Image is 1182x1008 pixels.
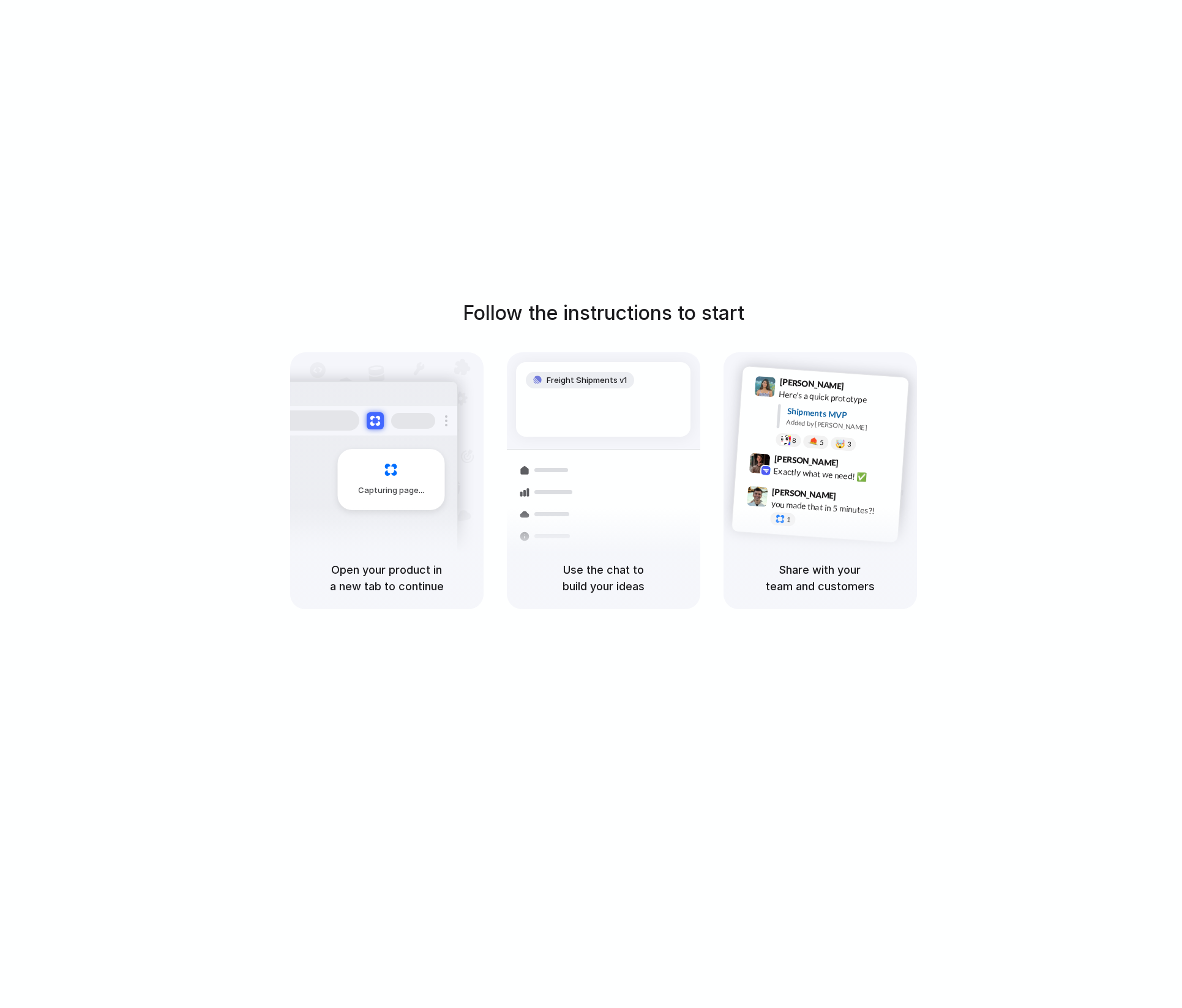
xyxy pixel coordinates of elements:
div: Added by [PERSON_NAME] [786,417,899,434]
span: [PERSON_NAME] [774,451,839,469]
div: Shipments MVP [787,404,900,424]
div: 🤯 [835,439,845,448]
h5: Open your product in a new tab to continue [305,561,469,595]
div: you made that in 5 minutes?! [771,497,893,518]
span: 1 [786,516,790,522]
div: Here's a quick prototype [778,387,900,408]
span: [PERSON_NAME] [771,484,836,502]
span: 3 [847,440,851,447]
span: 8 [791,437,796,443]
span: 9:41 AM [847,380,872,395]
div: Exactly what we need! ✅ [773,464,896,485]
span: 9:47 AM [840,491,865,505]
h5: Share with your team and customers [738,561,902,595]
span: Freight Shipments v1 [547,374,627,387]
span: 9:42 AM [842,458,867,472]
span: 5 [819,439,823,445]
h5: Use the chat to build your ideas [522,561,686,595]
span: Capturing page [358,484,426,497]
h1: Follow the instructions to start [463,298,744,328]
span: [PERSON_NAME] [779,375,844,393]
